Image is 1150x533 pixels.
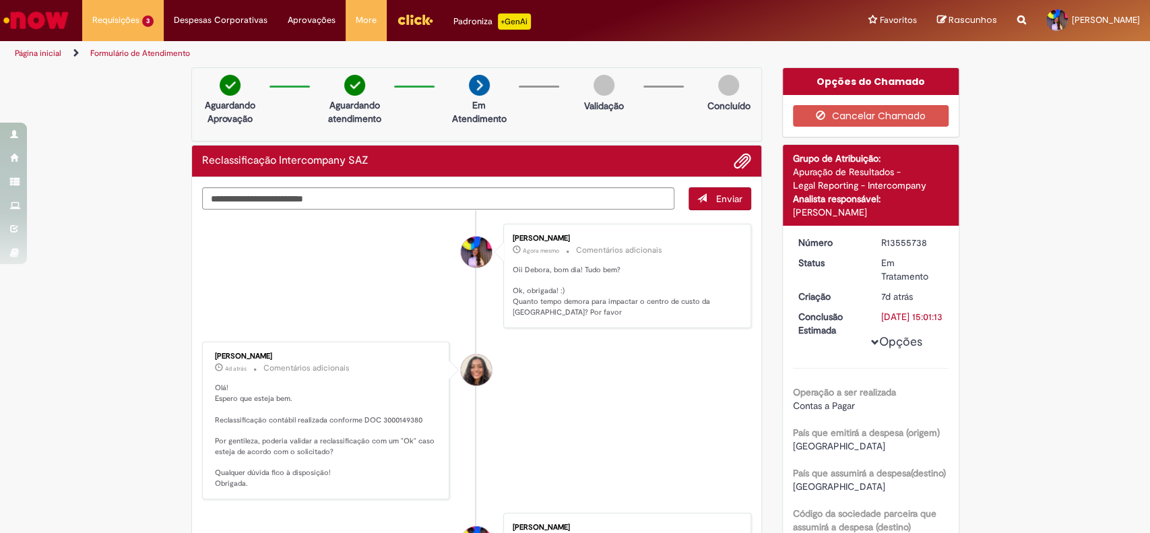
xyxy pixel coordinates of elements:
[793,400,855,412] span: Contas a Pagar
[397,9,433,30] img: click_logo_yellow_360x200.png
[793,386,896,398] b: Operação a ser realizada
[513,524,737,532] div: [PERSON_NAME]
[215,383,439,489] p: Olá! Espero que esteja bem. Reclassificação contábil realizada conforme DOC 3000149380 Por gentil...
[1,7,71,34] img: ServiceNow
[793,206,949,219] div: [PERSON_NAME]
[881,290,913,303] span: 7d atrás
[263,363,350,374] small: Comentários adicionais
[788,310,871,337] dt: Conclusão Estimada
[788,290,871,303] dt: Criação
[881,236,944,249] div: R13555738
[594,75,614,96] img: img-circle-grey.png
[793,152,949,165] div: Grupo de Atribuição:
[523,247,559,255] span: Agora mesmo
[880,13,917,27] span: Favoritos
[469,75,490,96] img: arrow-next.png
[10,41,757,66] ul: Trilhas de página
[197,98,263,125] p: Aguardando Aprovação
[92,13,139,27] span: Requisições
[142,15,154,27] span: 3
[881,310,944,323] div: [DATE] 15:01:13
[734,152,751,170] button: Adicionar anexos
[793,165,949,192] div: Apuração de Resultados - Legal Reporting - Intercompany
[90,48,190,59] a: Formulário de Atendimento
[881,290,913,303] time: 22/09/2025 15:01:10
[225,365,247,373] time: 26/09/2025 09:15:33
[322,98,387,125] p: Aguardando atendimento
[356,13,377,27] span: More
[793,105,949,127] button: Cancelar Chamado
[716,193,742,205] span: Enviar
[793,440,885,452] span: [GEOGRAPHIC_DATA]
[689,187,751,210] button: Enviar
[937,14,997,27] a: Rascunhos
[718,75,739,96] img: img-circle-grey.png
[881,256,944,283] div: Em Tratamento
[793,480,885,493] span: [GEOGRAPHIC_DATA]
[215,352,439,360] div: [PERSON_NAME]
[881,290,944,303] div: 22/09/2025 15:01:10
[1072,14,1140,26] span: [PERSON_NAME]
[453,13,531,30] div: Padroniza
[461,354,492,385] div: Debora Helloisa Soares
[793,192,949,206] div: Analista responsável:
[707,99,750,113] p: Concluído
[513,265,737,318] p: Oii Debora, bom dia! Tudo bem? Ok, obrigada! :) Quanto tempo demora para impactar o centro de cus...
[447,98,512,125] p: Em Atendimento
[576,245,662,256] small: Comentários adicionais
[783,68,959,95] div: Opções do Chamado
[344,75,365,96] img: check-circle-green.png
[513,234,737,243] div: [PERSON_NAME]
[788,236,871,249] dt: Número
[174,13,267,27] span: Despesas Corporativas
[202,187,675,210] textarea: Digite sua mensagem aqui...
[288,13,336,27] span: Aprovações
[788,256,871,270] dt: Status
[202,155,369,167] h2: Reclassificação Intercompany SAZ Histórico de tíquete
[498,13,531,30] p: +GenAi
[793,467,946,479] b: País que assumirá a despesa(destino)
[949,13,997,26] span: Rascunhos
[461,237,492,268] div: Maria Eduarda Oliveira De Paula
[793,427,940,439] b: País que emitirá a despesa (origem)
[793,507,936,533] b: Código da sociedade parceira que assumirá a despesa (destino)
[584,99,624,113] p: Validação
[15,48,61,59] a: Página inicial
[225,365,247,373] span: 4d atrás
[220,75,241,96] img: check-circle-green.png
